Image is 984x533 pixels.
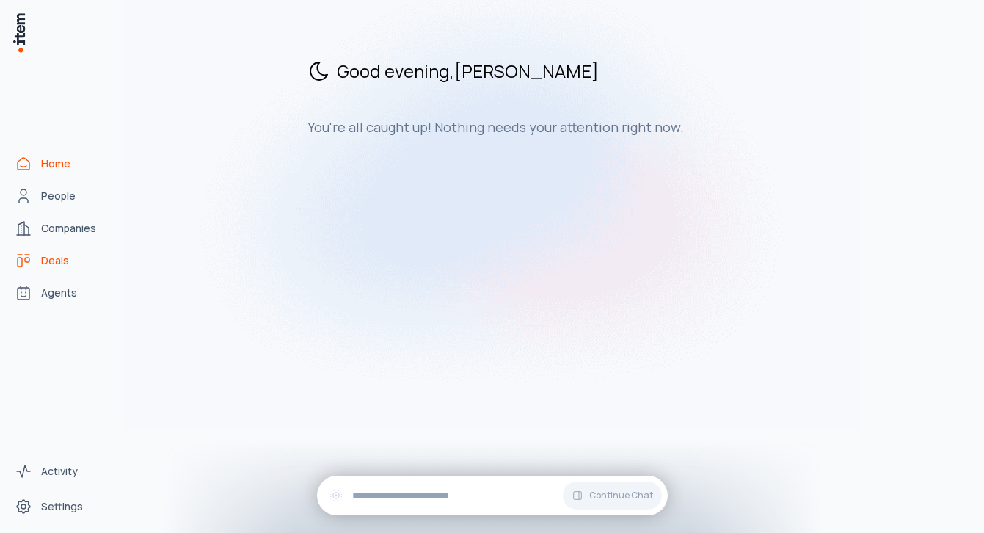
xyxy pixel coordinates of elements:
[589,490,653,501] span: Continue Chat
[41,156,70,171] span: Home
[9,214,120,243] a: Companies
[41,499,83,514] span: Settings
[307,59,801,83] h2: Good evening , [PERSON_NAME]
[9,457,120,486] a: Activity
[9,181,120,211] a: People
[563,482,662,510] button: Continue Chat
[307,118,801,136] h3: You're all caught up! Nothing needs your attention right now.
[317,476,668,515] div: Continue Chat
[9,278,120,308] a: Agents
[41,464,78,479] span: Activity
[12,12,26,54] img: Item Brain Logo
[41,221,96,236] span: Companies
[9,246,120,275] a: Deals
[41,253,69,268] span: Deals
[9,149,120,178] a: Home
[41,189,76,203] span: People
[41,286,77,300] span: Agents
[9,492,120,521] a: Settings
